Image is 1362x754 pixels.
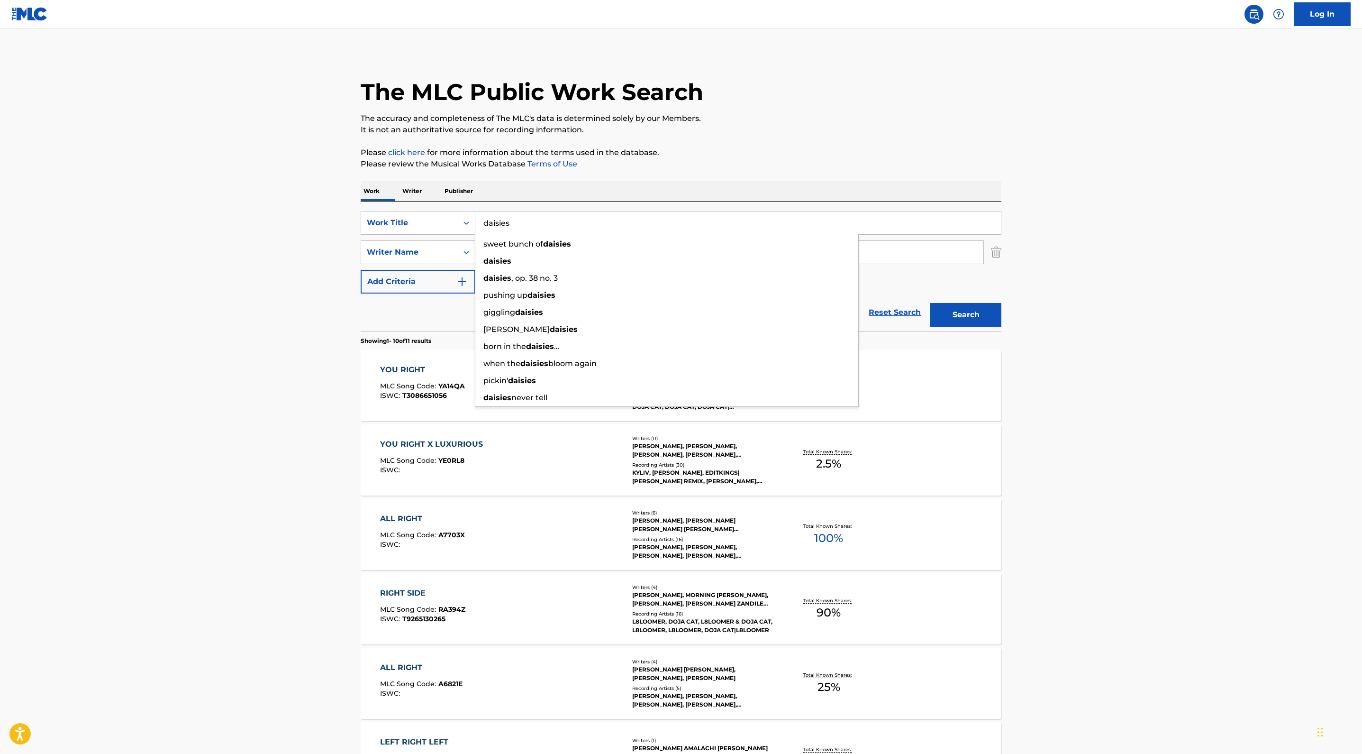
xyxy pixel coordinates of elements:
a: YOU RIGHTMLC Song Code:YA14QAISWC:T3086651056Writers (3)[PERSON_NAME], [PERSON_NAME], [PERSON_NAM... [361,350,1001,421]
span: MLC Song Code : [380,531,438,539]
span: ISWC : [380,689,402,698]
a: click here [388,148,425,157]
img: 9d2ae6d4665cec9f34b9.svg [456,276,468,287]
span: YA14QA [438,382,465,390]
a: RIGHT SIDEMLC Song Code:RA394ZISWC:T9265130265Writers (4)[PERSON_NAME], MORNING [PERSON_NAME], [P... [361,573,1001,644]
div: Recording Artists ( 5 ) [632,685,775,692]
div: [PERSON_NAME], [PERSON_NAME], [PERSON_NAME], [PERSON_NAME], [PERSON_NAME], [PERSON_NAME], [PERSON... [632,442,775,459]
div: Writer Name [367,247,452,258]
div: [PERSON_NAME], MORNING [PERSON_NAME], [PERSON_NAME], [PERSON_NAME] ZANDILE DLAMINI [632,591,775,608]
span: pushing up [483,291,527,300]
div: Writers ( 4 ) [632,658,775,665]
a: YOU RIGHT X LUXURIOUSMLC Song Code:YE0RL8ISWC:Writers (11)[PERSON_NAME], [PERSON_NAME], [PERSON_N... [361,424,1001,496]
h1: The MLC Public Work Search [361,78,703,106]
strong: daisies [527,291,555,300]
div: LEFT RIGHT LEFT [380,736,464,748]
span: [PERSON_NAME] [483,325,550,334]
div: Writers ( 4 ) [632,584,775,591]
span: MLC Song Code : [380,456,438,465]
span: never tell [511,393,547,402]
span: ISWC : [380,540,402,549]
p: It is not an authoritative source for recording information. [361,124,1001,136]
a: Reset Search [864,302,926,323]
a: ALL RIGHTMLC Song Code:A6821EISWC:Writers (4)[PERSON_NAME] [PERSON_NAME], [PERSON_NAME], [PERSON_... [361,648,1001,719]
span: giggling [483,308,515,317]
span: when the [483,359,520,368]
p: Total Known Shares: [803,671,854,679]
strong: daisies [515,308,543,317]
span: A7703X [438,531,465,539]
span: A6821E [438,680,463,688]
span: YE0RL8 [438,456,464,465]
div: L8LOOMER, DOJA CAT, L8LOOMER & DOJA CAT, L8LOOMER, L8LOOMER, DOJA CAT|L8LOOMER [632,617,775,634]
div: Writers ( 1 ) [632,737,775,744]
div: [PERSON_NAME] AMALACHI [PERSON_NAME] [632,744,775,753]
iframe: Chat Widget [1315,708,1362,754]
div: YOU RIGHT X LUXURIOUS [380,439,488,450]
span: T3086651056 [402,391,447,400]
div: [PERSON_NAME], [PERSON_NAME], [PERSON_NAME], [PERSON_NAME], [PERSON_NAME] [632,543,775,560]
button: Search [930,303,1001,327]
span: bloom again [548,359,597,368]
strong: daisies [508,376,536,385]
p: Publisher [442,181,476,201]
img: help [1273,9,1284,20]
span: 90 % [817,604,841,621]
p: Work [361,181,382,201]
p: Total Known Shares: [803,597,854,604]
a: Public Search [1244,5,1263,24]
div: [PERSON_NAME], [PERSON_NAME], [PERSON_NAME], [PERSON_NAME], [PERSON_NAME] [632,692,775,709]
span: ISWC : [380,391,402,400]
a: Log In [1294,2,1351,26]
div: Recording Artists ( 16 ) [632,610,775,617]
span: MLC Song Code : [380,382,438,390]
strong: daisies [550,325,578,334]
div: [PERSON_NAME] [PERSON_NAME], [PERSON_NAME], [PERSON_NAME] [632,665,775,682]
div: Recording Artists ( 30 ) [632,461,775,469]
span: MLC Song Code : [380,680,438,688]
p: Please review the Musical Works Database [361,158,1001,170]
p: Please for more information about the terms used in the database. [361,147,1001,158]
strong: daisies [526,342,554,351]
div: Writers ( 6 ) [632,509,775,516]
span: 100 % [814,530,843,547]
img: MLC Logo [11,7,48,21]
p: Writer [400,181,425,201]
p: The accuracy and completeness of The MLC's data is determined solely by our Members. [361,113,1001,124]
span: MLC Song Code : [380,605,438,614]
div: RIGHT SIDE [380,588,465,599]
div: KYLIV, [PERSON_NAME], EDITKINGS|[PERSON_NAME] REMIX, [PERSON_NAME], [PERSON_NAME] [632,469,775,486]
div: Work Title [367,217,452,229]
span: born in the [483,342,526,351]
div: Recording Artists ( 16 ) [632,536,775,543]
strong: daisies [543,239,571,248]
strong: daisies [483,393,511,402]
button: Add Criteria [361,270,475,294]
a: Terms of Use [526,159,577,168]
strong: daisies [483,274,511,283]
strong: daisies [520,359,548,368]
a: ALL RIGHTMLC Song Code:A7703XISWC:Writers (6)[PERSON_NAME], [PERSON_NAME] [PERSON_NAME] [PERSON_N... [361,499,1001,570]
strong: daisies [483,257,511,266]
span: 25 % [817,679,840,696]
p: Showing 1 - 10 of 11 results [361,337,431,345]
div: ALL RIGHT [380,662,463,673]
span: RA394Z [438,605,465,614]
span: ISWC : [380,466,402,474]
div: Writers ( 11 ) [632,435,775,442]
form: Search Form [361,211,1001,331]
img: search [1248,9,1260,20]
span: pickin' [483,376,508,385]
p: Total Known Shares: [803,746,854,753]
span: 2.5 % [816,455,841,472]
div: Help [1269,5,1288,24]
span: sweet bunch of [483,239,543,248]
div: ALL RIGHT [380,513,465,524]
span: , op. 38 no. 3 [511,274,558,283]
p: Total Known Shares: [803,523,854,530]
span: ... [554,342,560,351]
p: Total Known Shares: [803,448,854,455]
div: YOU RIGHT [380,364,465,376]
img: Delete Criterion [991,240,1001,264]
